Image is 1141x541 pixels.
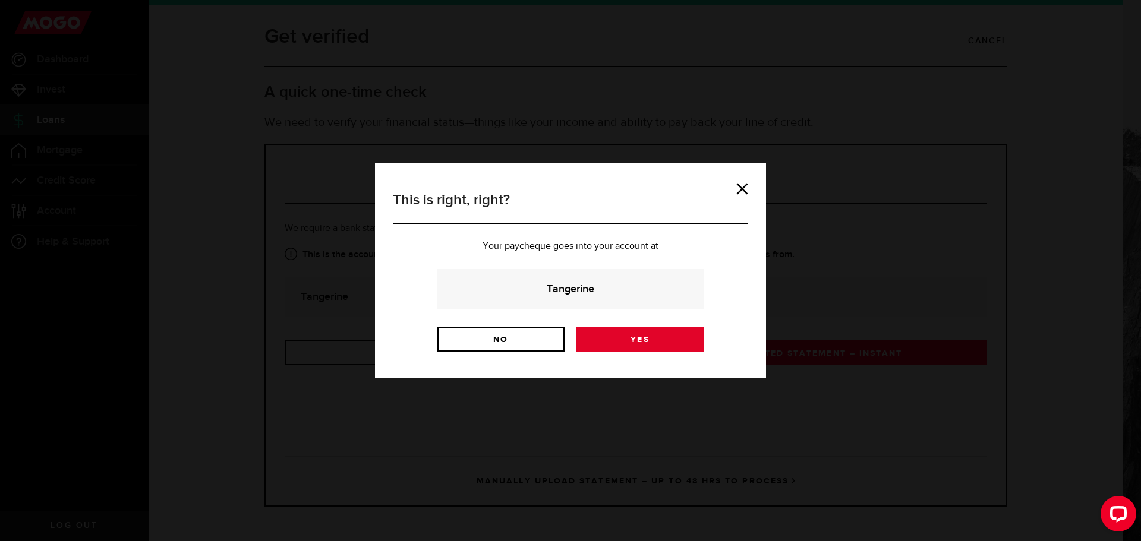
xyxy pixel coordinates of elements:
[437,327,565,352] a: No
[393,189,748,224] h3: This is right, right?
[576,327,704,352] a: Yes
[393,242,748,251] p: Your paycheque goes into your account at
[453,281,688,297] strong: Tangerine
[1091,491,1141,541] iframe: LiveChat chat widget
